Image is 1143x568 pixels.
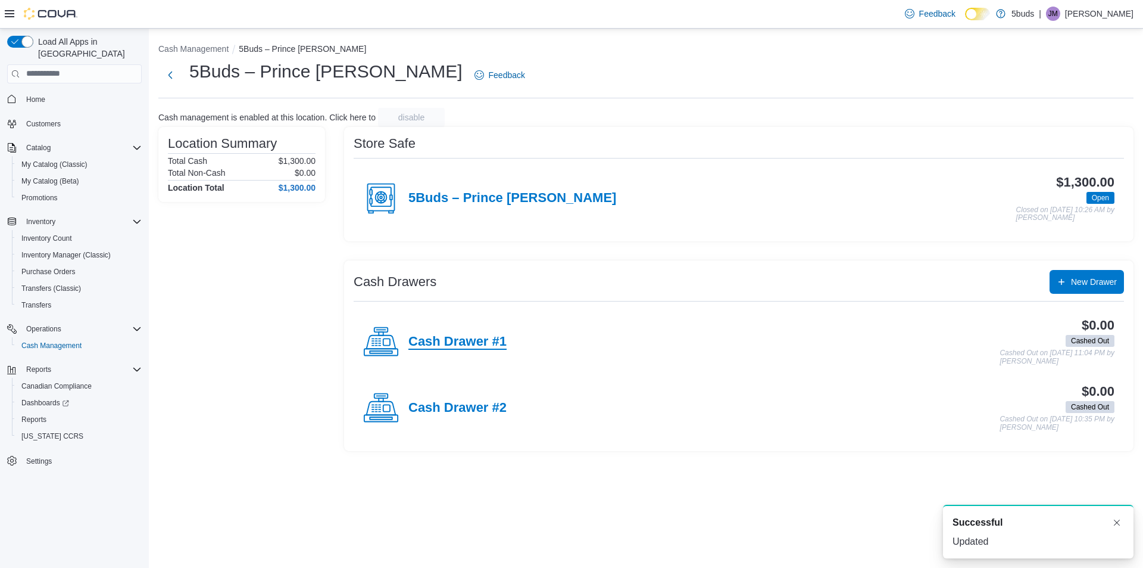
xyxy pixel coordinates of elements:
span: Dashboards [17,396,142,410]
img: Cova [24,8,77,20]
button: Operations [21,322,66,336]
span: Inventory [26,217,55,226]
input: Dark Mode [965,8,990,20]
span: Reports [21,362,142,377]
span: Operations [26,324,61,334]
nav: Complex example [7,86,142,501]
span: My Catalog (Beta) [17,174,142,188]
span: New Drawer [1071,276,1117,288]
span: Inventory Manager (Classic) [21,250,111,260]
p: Cashed Out on [DATE] 10:35 PM by [PERSON_NAME] [1000,415,1114,432]
a: Promotions [17,191,63,205]
a: Inventory Manager (Classic) [17,248,115,262]
a: Purchase Orders [17,265,80,279]
a: Cash Management [17,339,86,353]
span: Purchase Orders [21,267,76,277]
button: Settings [2,452,146,469]
button: Inventory Count [12,230,146,247]
button: Inventory [2,213,146,230]
span: JM [1048,7,1058,21]
button: Dismiss toast [1110,516,1124,530]
h3: Store Safe [354,136,416,151]
p: Cash management is enabled at this location. Click here to [158,113,376,122]
span: My Catalog (Classic) [21,160,88,169]
button: Transfers (Classic) [12,280,146,297]
span: Inventory Count [21,234,72,243]
span: Dark Mode [965,20,966,21]
span: Cashed Out [1066,401,1114,413]
p: 5buds [1011,7,1034,21]
a: Feedback [470,63,530,87]
span: Successful [952,516,1003,530]
span: Reports [21,415,46,424]
a: Feedback [900,2,960,26]
p: | [1039,7,1041,21]
span: Transfers [17,298,142,312]
button: 5Buds – Prince [PERSON_NAME] [239,44,366,54]
button: Canadian Compliance [12,378,146,395]
span: Dashboards [21,398,69,408]
button: Inventory Manager (Classic) [12,247,146,263]
button: My Catalog (Beta) [12,173,146,190]
p: Cashed Out on [DATE] 11:04 PM by [PERSON_NAME] [1000,349,1114,365]
h3: $0.00 [1082,384,1114,399]
span: Catalog [21,141,142,155]
h3: Location Summary [168,136,277,151]
div: Updated [952,535,1124,549]
p: $0.00 [295,168,316,178]
h3: $1,300.00 [1056,175,1114,190]
button: Catalog [2,139,146,156]
span: Transfers (Classic) [17,281,142,296]
button: Cash Management [158,44,229,54]
span: Home [21,92,142,107]
span: Cashed Out [1071,402,1109,412]
span: Cash Management [17,339,142,353]
span: Feedback [919,8,955,20]
span: Customers [26,119,61,129]
h6: Total Non-Cash [168,168,226,178]
a: Dashboards [12,395,146,411]
span: Reports [26,365,51,374]
a: Customers [21,117,65,131]
span: Customers [21,116,142,131]
button: Promotions [12,190,146,206]
span: Reports [17,412,142,427]
button: My Catalog (Classic) [12,156,146,173]
a: Transfers [17,298,56,312]
p: $1,300.00 [279,156,316,166]
span: My Catalog (Beta) [21,176,79,186]
button: Inventory [21,215,60,229]
h4: Cash Drawer #1 [408,334,507,350]
span: Cashed Out [1071,336,1109,346]
button: Next [158,63,182,87]
h6: Total Cash [168,156,207,166]
span: Catalog [26,143,51,153]
button: Reports [12,411,146,428]
span: Transfers (Classic) [21,284,81,293]
button: New Drawer [1050,270,1124,294]
a: Settings [21,454,57,468]
button: Home [2,91,146,108]
h1: 5Buds – Prince [PERSON_NAME] [189,60,463,83]
h4: $1,300.00 [279,183,316,193]
span: Promotions [17,191,142,205]
a: My Catalog (Classic) [17,157,92,172]
span: Operations [21,322,142,336]
nav: An example of EuiBreadcrumbs [158,43,1133,57]
h3: Cash Drawers [354,275,436,289]
div: Notification [952,516,1124,530]
span: Purchase Orders [17,265,142,279]
div: Jeff Markling [1046,7,1060,21]
button: Transfers [12,297,146,314]
span: Feedback [489,69,525,81]
span: [US_STATE] CCRS [21,432,83,441]
span: disable [398,111,424,123]
h4: Location Total [168,183,224,193]
span: Cash Management [21,341,82,350]
p: [PERSON_NAME] [1065,7,1133,21]
button: Customers [2,115,146,132]
span: Promotions [21,193,58,203]
h4: Cash Drawer #2 [408,401,507,416]
a: My Catalog (Beta) [17,174,84,188]
span: Inventory [21,215,142,229]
